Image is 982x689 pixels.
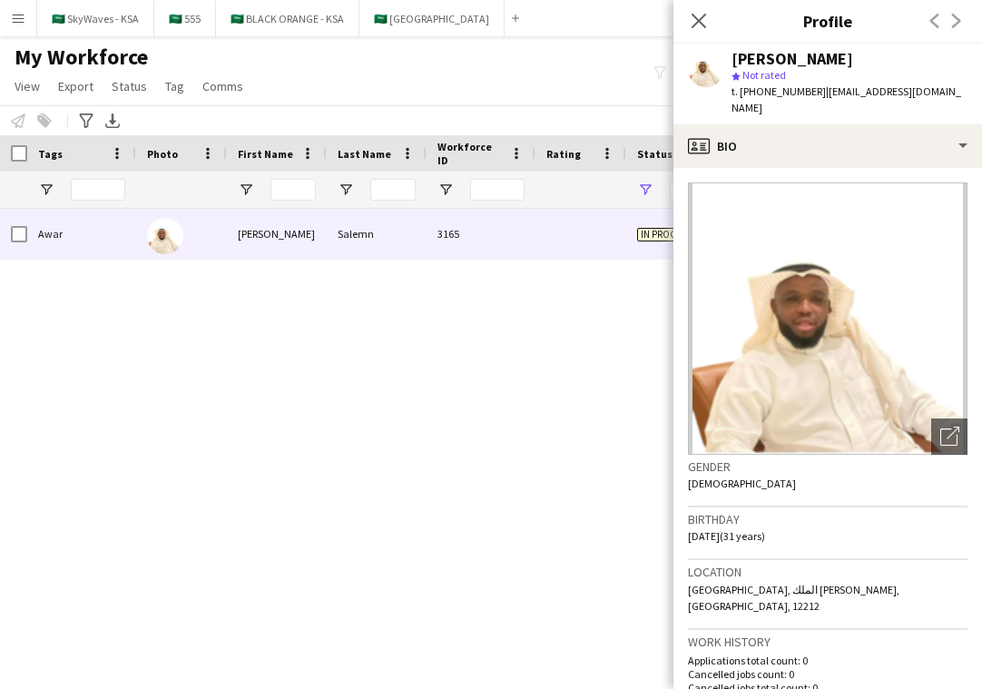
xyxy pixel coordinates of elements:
div: [PERSON_NAME] [227,209,327,259]
span: Not rated [742,68,786,82]
button: Open Filter Menu [38,182,54,198]
img: Crew avatar or photo [688,182,967,455]
app-action-btn: Advanced filters [75,110,97,132]
button: 🇸🇦 SkyWaves - KSA [37,1,154,36]
h3: Profile [673,9,982,33]
span: [DATE] (31 years) [688,529,765,543]
input: First Name Filter Input [270,179,316,201]
h3: Birthday [688,511,967,527]
button: 🇸🇦 555 [154,1,216,36]
span: Rating [546,147,581,161]
span: Tag [165,78,184,94]
p: Applications total count: 0 [688,654,967,667]
span: Tags [38,147,63,161]
p: Cancelled jobs count: 0 [688,667,967,681]
div: Awar [27,209,136,259]
span: t. [PHONE_NUMBER] [732,84,826,98]
button: 🇸🇦 [GEOGRAPHIC_DATA] [359,1,505,36]
div: Bio [673,124,982,168]
span: First Name [238,147,293,161]
span: In progress [637,228,702,241]
div: 3165 [427,209,535,259]
app-action-btn: Export XLSX [102,110,123,132]
h3: Work history [688,634,967,650]
button: Open Filter Menu [637,182,653,198]
button: Open Filter Menu [437,182,454,198]
span: [GEOGRAPHIC_DATA], الملك [PERSON_NAME], [GEOGRAPHIC_DATA], 12212 [688,583,899,613]
h3: Location [688,564,967,580]
div: [PERSON_NAME] [732,51,853,67]
a: Export [51,74,101,98]
span: Export [58,78,93,94]
a: Status [104,74,154,98]
div: Open photos pop-in [931,418,967,455]
span: | [EMAIL_ADDRESS][DOMAIN_NAME] [732,84,961,114]
span: Status [637,147,673,161]
a: Comms [195,74,250,98]
a: View [7,74,47,98]
input: Last Name Filter Input [370,179,416,201]
input: Workforce ID Filter Input [470,179,525,201]
button: Open Filter Menu [338,182,354,198]
div: Salemn [327,209,427,259]
button: Open Filter Menu [238,182,254,198]
span: Comms [202,78,243,94]
input: Tags Filter Input [71,179,125,201]
h3: Gender [688,458,967,475]
span: View [15,78,40,94]
span: Status [112,78,147,94]
span: Workforce ID [437,140,503,167]
span: [DEMOGRAPHIC_DATA] [688,477,796,490]
img: Salman Salemn [147,218,183,254]
button: 🇸🇦 BLACK ORANGE - KSA [216,1,359,36]
span: My Workforce [15,44,148,71]
span: Last Name [338,147,391,161]
a: Tag [158,74,191,98]
span: Photo [147,147,178,161]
